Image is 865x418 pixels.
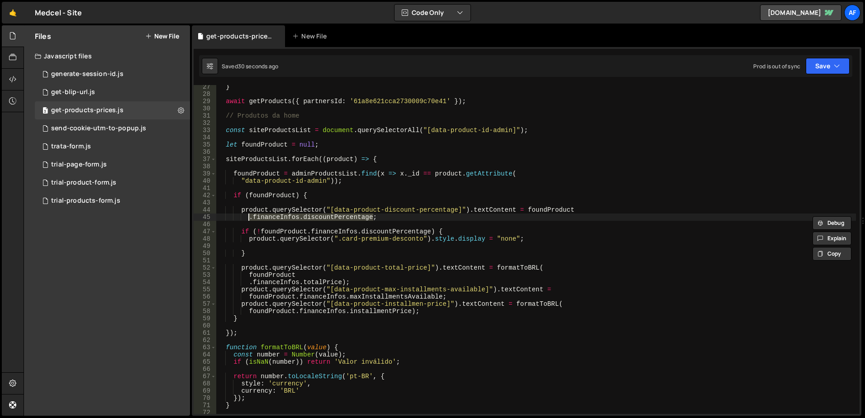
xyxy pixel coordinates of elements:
[194,286,216,293] div: 55
[760,5,841,21] a: [DOMAIN_NAME]
[194,119,216,127] div: 32
[194,98,216,105] div: 29
[194,329,216,337] div: 61
[194,257,216,264] div: 51
[194,170,216,177] div: 39
[51,88,95,96] div: get-blip-url.js
[753,62,800,70] div: Prod is out of sync
[194,206,216,214] div: 44
[35,65,190,83] div: 13262/33000.js
[194,271,216,279] div: 53
[35,119,190,138] div: 13262/38564.js
[813,216,851,230] button: Debug
[51,70,124,78] div: generate-session-id.js
[51,142,91,151] div: trata-form.js
[51,124,146,133] div: send-cookie-utm-to-popup.js
[194,293,216,300] div: 56
[194,351,216,358] div: 64
[51,197,120,205] div: trial-products-form.js
[194,344,216,351] div: 63
[238,62,278,70] div: 30 seconds ago
[194,264,216,271] div: 52
[35,31,51,41] h2: Files
[194,156,216,163] div: 37
[194,366,216,373] div: 66
[194,337,216,344] div: 62
[194,279,216,286] div: 54
[194,394,216,402] div: 70
[35,156,190,174] div: 13262/35201.js
[194,214,216,221] div: 45
[194,242,216,250] div: 49
[194,235,216,242] div: 48
[194,177,216,185] div: 40
[35,101,190,119] div: 13262/42180.js
[194,221,216,228] div: 46
[35,138,190,156] div: 13262/36225.js
[145,33,179,40] button: New File
[51,179,116,187] div: trial-product-form.js
[222,62,278,70] div: Saved
[194,83,216,90] div: 27
[194,358,216,366] div: 65
[194,141,216,148] div: 35
[24,47,190,65] div: Javascript files
[194,308,216,315] div: 58
[206,32,274,41] div: get-products-prices.js
[51,161,107,169] div: trial-page-form.js
[844,5,860,21] a: Af
[35,174,190,192] div: 13262/35265.js
[813,232,851,245] button: Explain
[194,127,216,134] div: 33
[194,112,216,119] div: 31
[194,380,216,387] div: 68
[194,409,216,416] div: 72
[51,106,124,114] div: get-products-prices.js
[194,192,216,199] div: 42
[394,5,471,21] button: Code Only
[35,83,190,101] div: 13262/39606.js
[292,32,330,41] div: New File
[194,228,216,235] div: 47
[813,247,851,261] button: Copy
[194,185,216,192] div: 41
[194,373,216,380] div: 67
[194,387,216,394] div: 69
[194,250,216,257] div: 50
[2,2,24,24] a: 🤙
[194,300,216,308] div: 57
[43,108,48,115] span: 3
[194,134,216,141] div: 34
[194,199,216,206] div: 43
[35,7,82,18] div: Medcel - Site
[194,163,216,170] div: 38
[35,192,190,210] div: 13262/35409.js
[806,58,850,74] button: Save
[194,90,216,98] div: 28
[194,402,216,409] div: 71
[194,105,216,112] div: 30
[194,322,216,329] div: 60
[194,315,216,322] div: 59
[194,148,216,156] div: 36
